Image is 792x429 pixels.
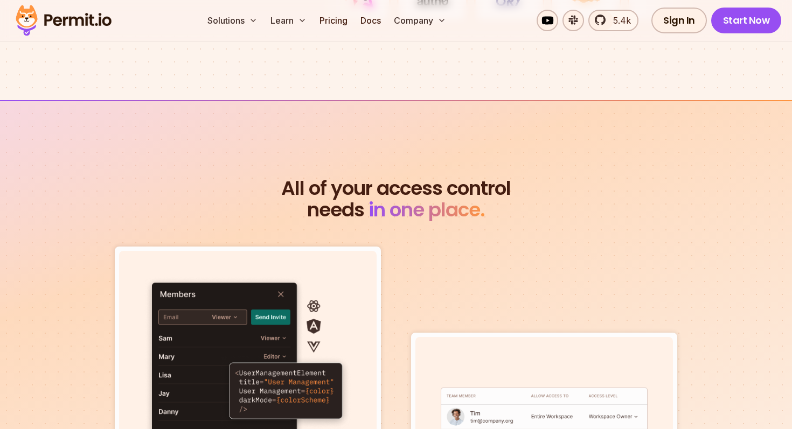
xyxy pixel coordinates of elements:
[390,10,450,31] button: Company
[588,10,638,31] a: 5.4k
[86,178,706,199] span: All of your access control
[356,10,385,31] a: Docs
[203,10,262,31] button: Solutions
[607,14,631,27] span: 5.4k
[266,10,311,31] button: Learn
[86,178,706,221] h2: needs
[315,10,352,31] a: Pricing
[711,8,782,33] a: Start Now
[651,8,707,33] a: Sign In
[369,196,485,223] span: in one place.
[11,2,116,39] img: Permit logo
